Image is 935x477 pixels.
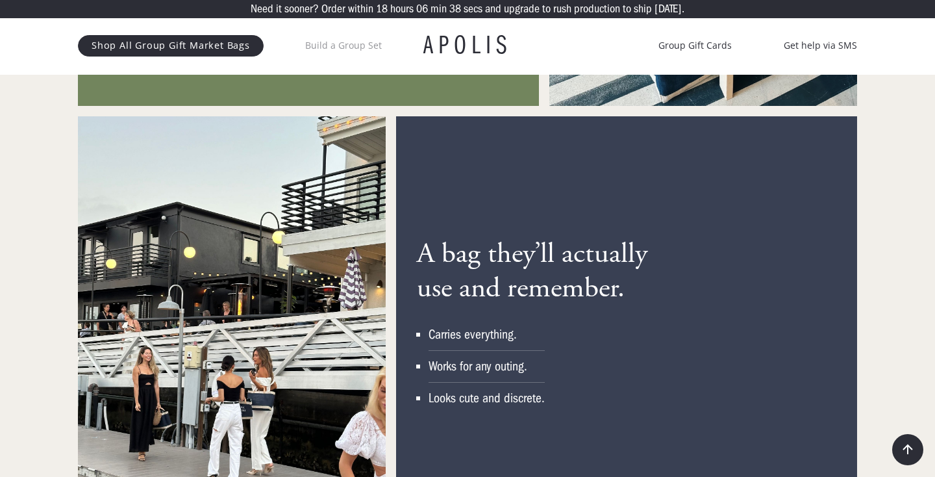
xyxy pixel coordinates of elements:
[376,3,388,15] p: 18
[485,3,684,15] p: and upgrade to rush production to ship [DATE].
[78,35,264,56] a: Shop All Group Gift Market Bags
[429,327,545,342] div: Carries everything.
[417,237,666,306] h3: A bag they’ll actually use and remember.
[390,3,414,15] p: hours
[658,38,732,53] a: Group Gift Cards
[416,3,428,15] p: 06
[784,38,857,53] a: Get help via SMS
[251,3,373,15] p: Need it sooner? Order within
[305,38,382,53] a: Build a Group Set
[464,3,482,15] p: secs
[429,359,545,374] div: Works for any outing.
[430,3,447,15] p: min
[449,3,461,15] p: 38
[429,391,545,406] div: Looks cute and discrete.
[423,32,512,58] a: APOLIS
